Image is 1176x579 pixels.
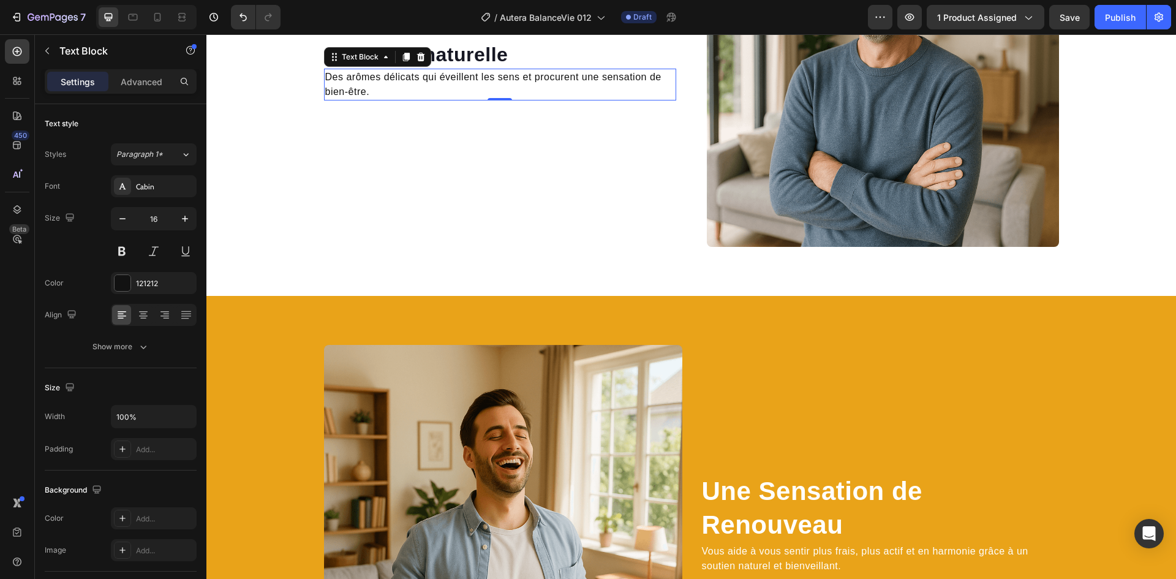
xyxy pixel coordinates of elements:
button: 1 product assigned [927,5,1044,29]
div: Publish [1105,11,1136,24]
div: Padding [45,444,73,455]
div: Size [45,380,77,396]
div: Beta [9,224,29,234]
iframe: Design area [206,34,1176,579]
div: Undo/Redo [231,5,281,29]
div: Font [45,181,60,192]
div: Width [45,411,65,422]
div: Cabin [136,181,194,192]
div: Styles [45,149,66,160]
div: Open Intercom Messenger [1134,519,1164,548]
input: Auto [111,406,196,428]
span: Autera BalanceVie 012 [500,11,592,24]
span: Paragraph 1* [116,149,163,160]
div: Image [45,545,66,556]
div: Align [45,307,79,324]
span: / [494,11,497,24]
h2: Une Sensation de Renouveau [494,439,853,509]
div: Size [45,210,77,227]
button: 7 [5,5,91,29]
div: Show more [92,341,149,353]
p: 7 [80,10,86,25]
button: Paragraph 1* [111,143,197,165]
span: Draft [633,12,652,23]
div: Add... [136,444,194,455]
div: Color [45,513,64,524]
button: Publish [1095,5,1146,29]
div: Color [45,278,64,289]
button: Show more [45,336,197,358]
div: 121212 [136,278,194,289]
div: Add... [136,513,194,524]
div: Text style [45,118,78,129]
div: Add... [136,545,194,556]
p: Text Block [59,44,164,58]
span: 1 product assigned [937,11,1017,24]
p: Settings [61,75,95,88]
div: Background [45,482,104,499]
div: 450 [12,131,29,140]
p: Advanced [121,75,162,88]
span: Save [1060,12,1080,23]
p: Vous aide à vous sentir plus frais, plus actif et en harmonie grâce à un soutien naturel et bienv... [496,510,851,539]
button: Save [1049,5,1090,29]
